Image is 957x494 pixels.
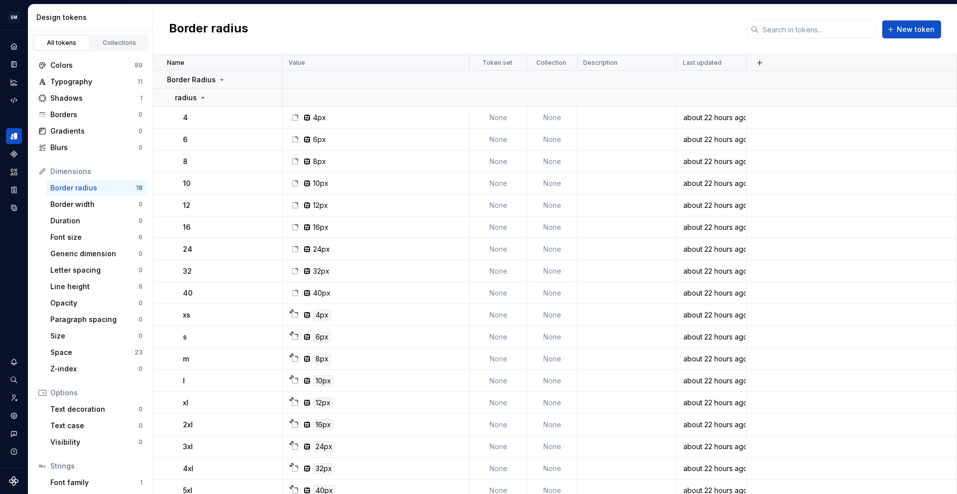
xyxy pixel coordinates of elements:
[527,326,577,348] td: None
[677,398,746,408] div: about 22 hours ago
[36,12,149,22] div: Design tokens
[183,420,193,430] p: 2xl
[6,354,22,370] div: Notifications
[6,372,22,388] div: Search ⌘K
[313,157,326,166] div: 8px
[470,436,527,458] td: None
[139,111,143,119] div: 0
[50,60,135,70] div: Colors
[46,213,147,229] a: Duration0
[313,441,335,452] div: 24px
[470,414,527,436] td: None
[6,38,22,54] a: Home
[313,331,331,342] div: 6px
[6,426,22,442] div: Contact support
[139,200,143,208] div: 0
[6,164,22,180] div: Assets
[527,304,577,326] td: None
[527,260,577,282] td: None
[50,347,135,357] div: Space
[313,310,331,321] div: 4px
[527,370,577,392] td: None
[34,123,147,139] a: Gradients0
[50,282,139,292] div: Line height
[183,266,192,276] p: 32
[313,113,326,123] div: 4px
[470,458,527,480] td: None
[46,312,147,328] a: Paragraph spacing0
[527,107,577,129] td: None
[50,421,139,431] div: Text case
[50,404,139,414] div: Text decoration
[139,233,143,241] div: 6
[50,77,138,87] div: Typography
[677,376,746,386] div: about 22 hours ago
[9,476,19,486] svg: Supernova Logo
[313,288,330,298] div: 40px
[50,249,139,259] div: Generic dimension
[313,419,333,430] div: 16px
[139,144,143,152] div: 0
[677,420,746,430] div: about 22 hours ago
[50,199,139,209] div: Border width
[183,222,190,232] p: 16
[677,332,746,342] div: about 22 hours ago
[167,59,184,67] p: Name
[50,265,139,275] div: Letter spacing
[6,146,22,162] a: Components
[6,56,22,72] a: Documentation
[527,414,577,436] td: None
[183,398,188,408] p: xl
[882,20,941,38] button: New token
[169,20,248,38] h2: Border radius
[527,216,577,238] td: None
[50,93,140,103] div: Shadows
[527,436,577,458] td: None
[470,304,527,326] td: None
[139,250,143,258] div: 0
[6,390,22,406] a: Invite team
[50,388,143,398] div: Options
[677,178,746,188] div: about 22 hours ago
[677,288,746,298] div: about 22 hours ago
[470,348,527,370] td: None
[8,11,20,23] div: SM
[50,126,139,136] div: Gradients
[183,178,190,188] p: 10
[470,216,527,238] td: None
[677,222,746,232] div: about 22 hours ago
[50,232,139,242] div: Font size
[183,332,187,342] p: s
[897,24,935,34] span: New token
[183,200,190,210] p: 12
[6,200,22,216] div: Data sources
[6,408,22,424] a: Settings
[139,365,143,373] div: 0
[95,39,145,47] div: Collections
[139,283,143,291] div: 6
[313,135,326,145] div: 6px
[536,59,566,67] p: Collection
[6,74,22,90] a: Analytics
[677,266,746,276] div: about 22 hours ago
[677,113,746,123] div: about 22 hours ago
[677,244,746,254] div: about 22 hours ago
[6,92,22,108] a: Code automation
[683,59,722,67] p: Last updated
[527,238,577,260] td: None
[470,238,527,260] td: None
[313,397,333,408] div: 12px
[313,178,328,188] div: 10px
[527,348,577,370] td: None
[50,478,140,488] div: Font family
[677,135,746,145] div: about 22 hours ago
[50,331,139,341] div: Size
[289,59,305,67] p: Value
[46,328,147,344] a: Size0
[677,464,746,474] div: about 22 hours ago
[183,464,193,474] p: 4xl
[470,151,527,172] td: None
